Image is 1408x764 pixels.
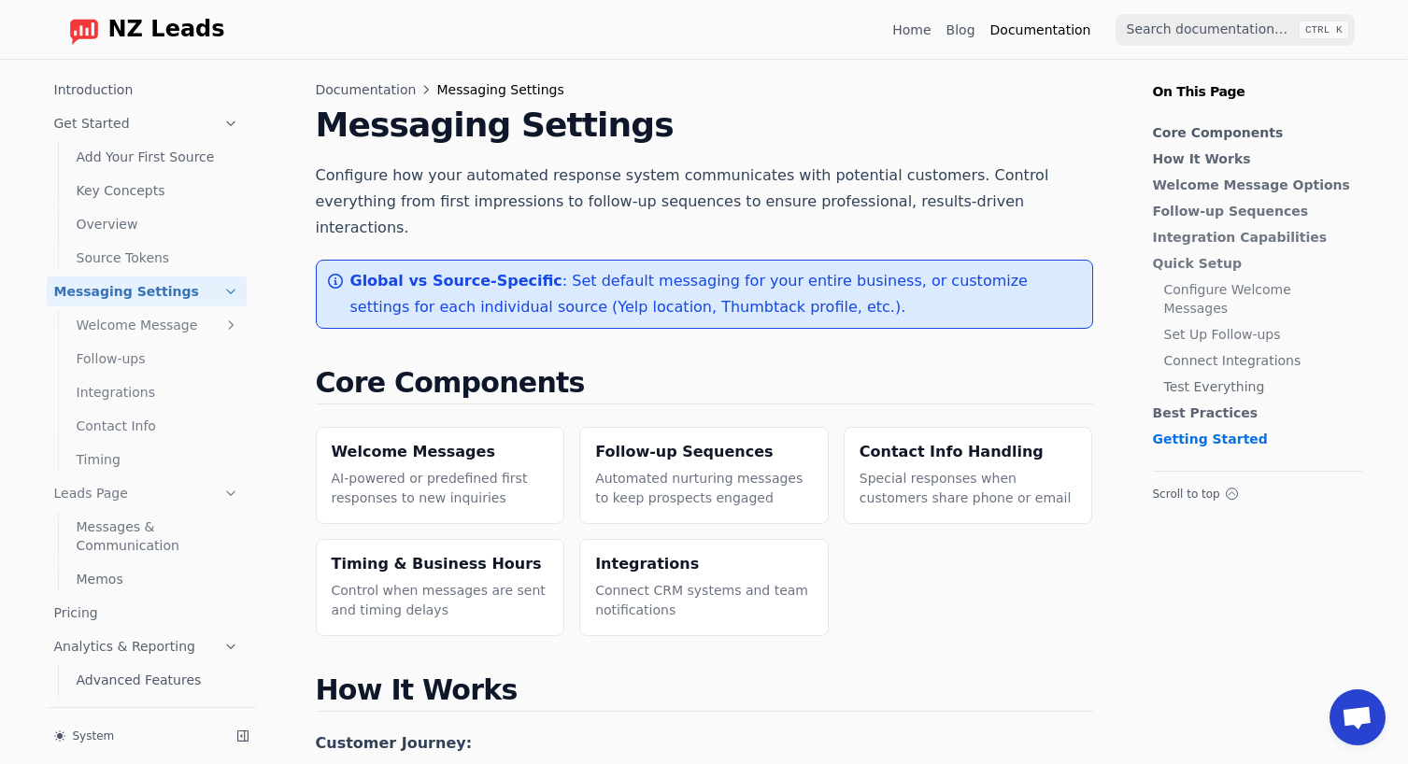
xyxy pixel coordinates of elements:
h2: Core Components [316,366,1093,404]
p: Special responses when customers share phone or email [860,469,1077,508]
button: System [47,723,222,749]
p: On This Page [1138,60,1377,101]
a: Documentation [316,80,417,99]
a: Open chat [1330,689,1386,745]
a: How It Works [1153,149,1353,168]
h3: Integrations [595,555,699,573]
h3: Contact Info Handling [860,443,1044,461]
a: Follow-up Sequences [1153,202,1353,220]
a: Pricing [47,598,247,628]
a: Memos [69,564,247,594]
a: IntegrationsConnect CRM systems and team notifications [579,539,829,636]
a: Welcome Message [69,310,247,340]
input: Search documentation… [1116,14,1355,46]
img: logo [69,15,99,45]
a: Key Concepts [69,176,247,205]
a: Source Tokens [69,243,247,273]
a: Welcome Message Options [1153,176,1353,194]
p: AI-powered or predefined first responses to new inquiries [332,469,549,508]
a: Quick Setup [1153,254,1353,273]
a: Get Started [47,108,247,138]
a: Introduction [47,75,247,105]
p: Configure how your automated response system communicates with potential customers. Control every... [316,163,1093,241]
strong: Customer Journey: [316,734,473,752]
h2: How It Works [316,673,1093,712]
a: Integrations [69,377,247,407]
a: Connect Integrations [1164,351,1353,370]
a: Follow-up SequencesAutomated nurturing messages to keep prospects engaged [579,427,829,524]
a: Follow-ups [69,344,247,374]
a: Getting Started [1153,430,1353,448]
a: Blog [946,21,975,39]
a: Best Practices [1153,403,1353,422]
a: Home page [54,15,225,45]
p: Automated nurturing messages to keep prospects engaged [595,469,813,508]
a: Chart Analysis Guide [69,699,247,729]
h3: Timing & Business Hours [332,555,542,573]
a: Home [892,21,931,39]
a: Analytics & Reporting [47,631,247,661]
span: Messaging Settings [436,80,563,99]
a: Add Your First Source [69,142,247,172]
strong: Global vs Source-Specific [350,272,562,290]
a: Test Everything [1164,377,1353,396]
a: Timing & Business HoursControl when messages are sent and timing delays [316,539,565,636]
h3: Welcome Messages [332,443,495,461]
a: Contact Info HandlingSpecial responses when customers share phone or email [844,427,1093,524]
a: Leads Page [47,478,247,508]
p: : Set default messaging for your entire business, or customize settings for each individual sourc... [350,268,1077,320]
p: Control when messages are sent and timing delays [332,581,549,620]
a: Integration Capabilities [1153,228,1353,247]
a: Overview [69,209,247,239]
a: Advanced Features [69,665,247,695]
span: NZ Leads [108,17,225,43]
a: Messaging Settings [47,276,247,306]
a: Contact Info [69,411,247,441]
h1: Messaging Settings [316,106,1093,144]
a: Welcome MessagesAI-powered or predefined first responses to new inquiries [316,427,565,524]
a: Documentation [990,21,1091,39]
h3: Follow-up Sequences [595,443,773,461]
button: Collapse sidebar [230,723,256,749]
a: Set Up Follow-ups [1164,325,1353,344]
a: Messages & Communication [69,512,247,560]
button: Scroll to top [1153,487,1362,502]
a: Timing [69,445,247,474]
a: Core Components [1153,123,1353,142]
a: Configure Welcome Messages [1164,280,1353,318]
p: Connect CRM systems and team notifications [595,581,813,620]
